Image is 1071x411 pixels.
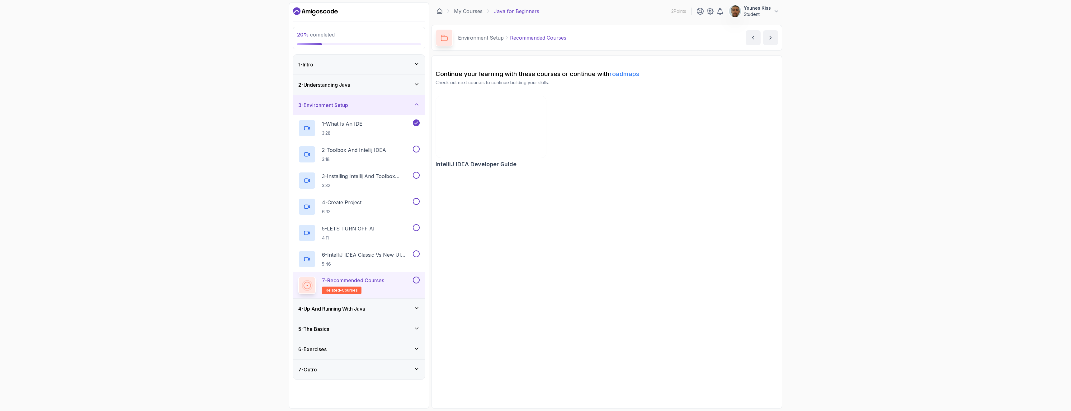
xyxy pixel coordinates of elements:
[610,70,639,78] a: roadmaps
[322,120,362,128] p: 1 - What Is An IDE
[322,146,386,154] p: 2 - Toolbox And Intellij IDEA
[436,70,778,78] h2: Continue your learning with these courses or continue with
[744,5,771,11] p: Younes Kiss
[744,11,771,17] p: Student
[494,7,539,15] p: Java for Beginners
[436,96,546,158] img: IntelliJ IDEA Developer Guide card
[322,251,412,259] p: 6 - IntelliJ IDEA Classic Vs New UI (User Interface)
[322,130,362,136] p: 3:28
[322,182,412,189] p: 3:32
[298,198,420,215] button: 4-Create Project6:33
[436,96,546,169] a: IntelliJ IDEA Developer Guide cardIntelliJ IDEA Developer Guide
[729,5,780,17] button: user profile imageYounes KissStudent
[298,325,329,333] h3: 5 - The Basics
[458,34,504,41] p: Environment Setup
[298,366,317,373] h3: 7 - Outro
[322,277,384,284] p: 7 - Recommended Courses
[436,80,778,86] p: Check out next courses to continue building your skills.
[298,224,420,242] button: 5-LETS TURN OFF AI4:11
[436,160,517,169] h2: IntelliJ IDEA Developer Guide
[293,95,425,115] button: 3-Environment Setup
[293,319,425,339] button: 5-The Basics
[729,5,741,17] img: user profile image
[322,172,412,180] p: 3 - Installing Intellij And Toolbox Configuration
[298,250,420,268] button: 6-IntelliJ IDEA Classic Vs New UI (User Interface)5:46
[298,81,350,89] h3: 2 - Understanding Java
[293,339,425,359] button: 6-Exercises
[322,209,361,215] p: 6:33
[298,305,365,312] h3: 4 - Up And Running With Java
[298,61,313,68] h3: 1 - Intro
[322,199,361,206] p: 4 - Create Project
[293,55,425,75] button: 1-Intro
[293,299,425,319] button: 4-Up And Running With Java
[293,7,338,17] a: Dashboard
[322,235,375,241] p: 4:11
[454,7,483,15] a: My Courses
[322,225,375,232] p: 5 - LETS TURN OFF AI
[297,31,309,38] span: 20 %
[746,30,761,45] button: previous content
[322,261,412,267] p: 5:46
[293,75,425,95] button: 2-Understanding Java
[293,360,425,380] button: 7-Outro
[322,156,386,162] p: 3:18
[298,119,420,137] button: 1-What Is An IDE3:28
[763,30,778,45] button: next content
[510,34,566,41] p: Recommended Courses
[298,146,420,163] button: 2-Toolbox And Intellij IDEA3:18
[671,8,686,14] p: 2 Points
[298,277,420,294] button: 7-Recommended Coursesrelated-courses
[298,172,420,189] button: 3-Installing Intellij And Toolbox Configuration3:32
[298,346,327,353] h3: 6 - Exercises
[297,31,335,38] span: completed
[436,8,443,14] a: Dashboard
[326,288,358,293] span: related-courses
[298,101,348,109] h3: 3 - Environment Setup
